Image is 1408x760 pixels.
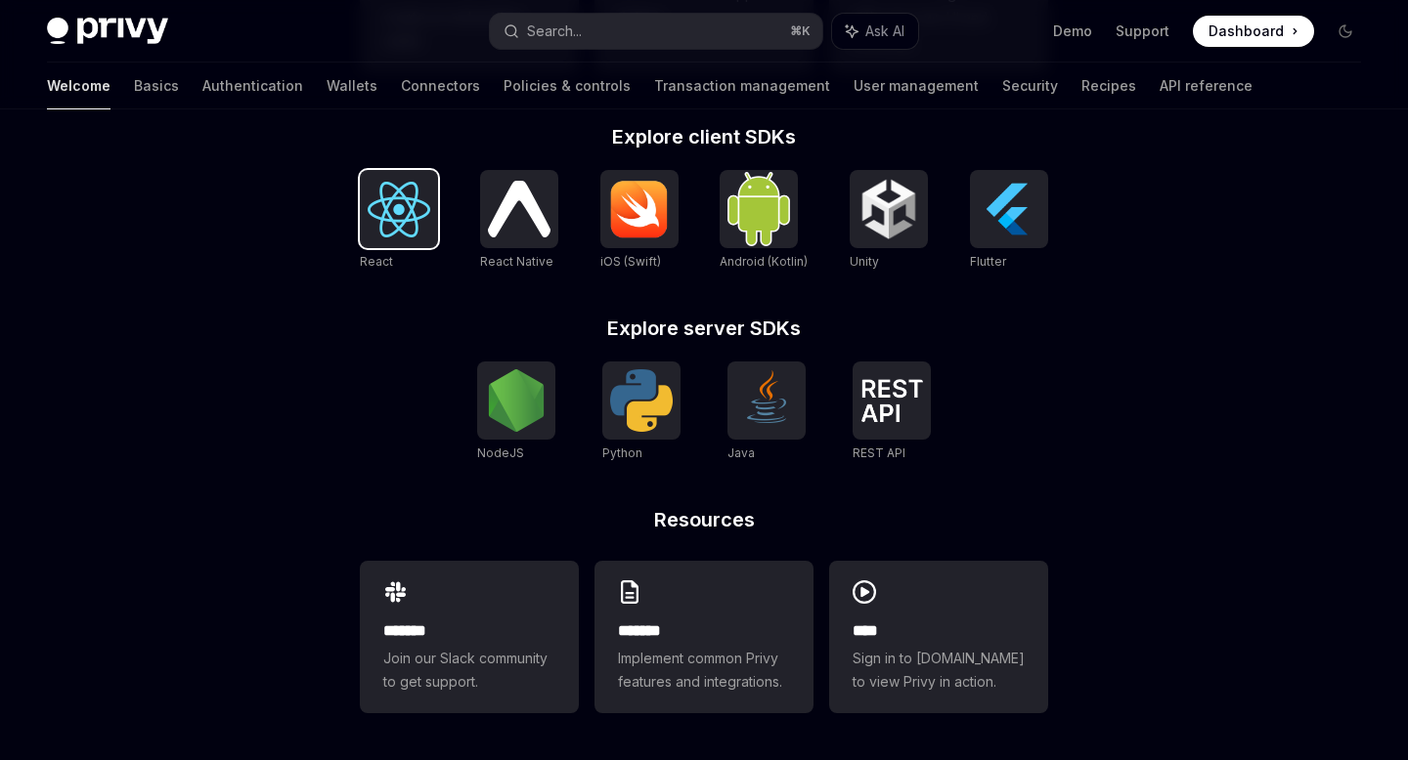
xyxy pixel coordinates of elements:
a: Policies & controls [504,63,631,109]
img: REST API [860,379,923,422]
img: Java [735,369,798,432]
button: Search...⌘K [490,14,821,49]
a: Android (Kotlin)Android (Kotlin) [720,170,808,272]
a: **** **Join our Slack community to get support. [360,561,579,713]
a: Transaction management [654,63,830,109]
img: NodeJS [485,369,548,432]
a: Dashboard [1193,16,1314,47]
img: Unity [858,178,920,240]
a: UnityUnity [850,170,928,272]
span: Android (Kotlin) [720,254,808,269]
img: React [368,182,430,237]
span: Java [727,445,755,460]
span: iOS (Swift) [600,254,661,269]
a: User management [854,63,979,109]
a: ReactReact [360,170,438,272]
img: Python [610,369,673,432]
a: REST APIREST API [853,361,931,463]
a: Security [1002,63,1058,109]
span: Dashboard [1209,21,1284,41]
a: Basics [134,63,179,109]
a: Wallets [327,63,377,109]
img: React Native [488,181,550,236]
img: Flutter [978,178,1040,240]
span: REST API [853,445,905,460]
a: Support [1116,21,1169,41]
span: Flutter [970,254,1006,269]
span: NodeJS [477,445,524,460]
span: Ask AI [865,21,904,41]
span: Implement common Privy features and integrations. [618,647,790,694]
span: React Native [480,254,553,269]
a: **** **Implement common Privy features and integrations. [594,561,814,713]
a: API reference [1160,63,1253,109]
a: iOS (Swift)iOS (Swift) [600,170,679,272]
a: FlutterFlutter [970,170,1048,272]
a: NodeJSNodeJS [477,361,555,463]
span: ⌘ K [790,23,811,39]
a: Recipes [1081,63,1136,109]
button: Toggle dark mode [1330,16,1361,47]
span: Join our Slack community to get support. [383,647,555,694]
a: Authentication [202,63,303,109]
h2: Explore client SDKs [360,127,1048,147]
a: Connectors [401,63,480,109]
a: PythonPython [602,361,681,463]
img: Android (Kotlin) [727,172,790,245]
a: Welcome [47,63,110,109]
span: Sign in to [DOMAIN_NAME] to view Privy in action. [853,647,1025,694]
h2: Resources [360,510,1048,529]
span: Unity [850,254,879,269]
button: Ask AI [832,14,918,49]
a: Demo [1053,21,1092,41]
img: dark logo [47,18,168,45]
h2: Explore server SDKs [360,318,1048,338]
div: Search... [527,20,582,43]
a: ****Sign in to [DOMAIN_NAME] to view Privy in action. [829,561,1048,713]
span: Python [602,445,642,460]
span: React [360,254,393,269]
a: React NativeReact Native [480,170,558,272]
a: JavaJava [727,361,806,463]
img: iOS (Swift) [608,180,671,238]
